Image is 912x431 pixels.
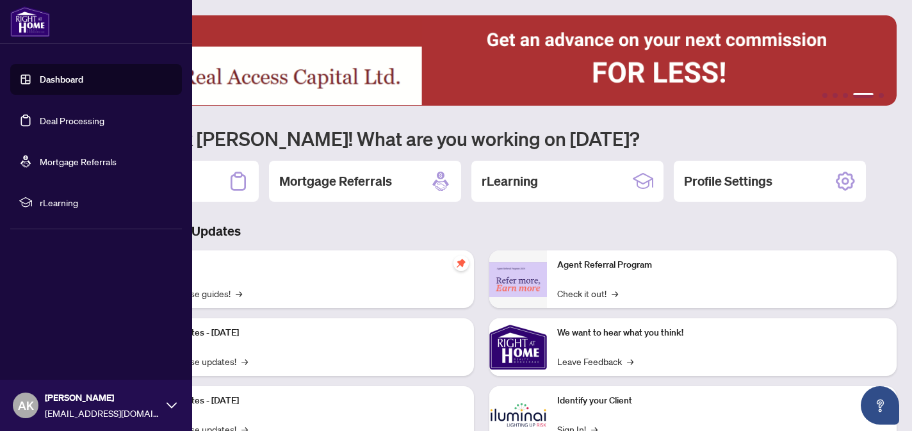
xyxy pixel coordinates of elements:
img: logo [10,6,50,37]
button: Open asap [861,386,899,425]
a: Dashboard [40,74,83,85]
button: 3 [843,93,848,98]
a: Check it out!→ [557,286,618,300]
h2: rLearning [482,172,538,190]
button: 2 [833,93,838,98]
h2: Profile Settings [684,172,772,190]
a: Leave Feedback→ [557,354,633,368]
img: Slide 3 [67,15,897,106]
p: We want to hear what you think! [557,326,886,340]
a: Deal Processing [40,115,104,126]
p: Identify your Client [557,394,886,408]
img: Agent Referral Program [489,262,547,297]
span: [EMAIL_ADDRESS][DOMAIN_NAME] [45,406,160,420]
a: Mortgage Referrals [40,156,117,167]
span: AK [18,396,34,414]
span: → [241,354,248,368]
span: → [236,286,242,300]
p: Agent Referral Program [557,258,886,272]
span: → [612,286,618,300]
span: → [627,354,633,368]
span: rLearning [40,195,173,209]
h1: Welcome back [PERSON_NAME]! What are you working on [DATE]? [67,126,897,150]
button: 5 [879,93,884,98]
button: 1 [822,93,827,98]
p: Platform Updates - [DATE] [134,326,464,340]
img: We want to hear what you think! [489,318,547,376]
h2: Mortgage Referrals [279,172,392,190]
button: 4 [853,93,874,98]
span: [PERSON_NAME] [45,391,160,405]
span: pushpin [453,256,469,271]
p: Self-Help [134,258,464,272]
h3: Brokerage & Industry Updates [67,222,897,240]
p: Platform Updates - [DATE] [134,394,464,408]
